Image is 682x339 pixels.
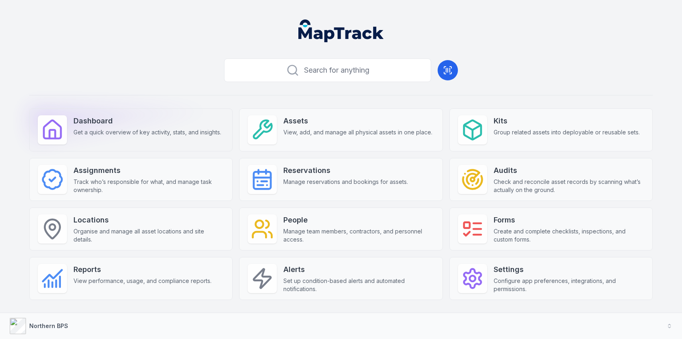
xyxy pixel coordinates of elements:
[224,58,431,82] button: Search for anything
[73,165,224,176] strong: Assignments
[449,257,653,300] a: SettingsConfigure app preferences, integrations, and permissions.
[73,227,224,244] span: Organise and manage all asset locations and site details.
[239,257,442,300] a: AlertsSet up condition-based alerts and automated notifications.
[449,158,653,201] a: AuditsCheck and reconcile asset records by scanning what’s actually on the ground.
[494,264,644,275] strong: Settings
[29,207,233,250] a: LocationsOrganise and manage all asset locations and site details.
[283,165,408,176] strong: Reservations
[494,227,644,244] span: Create and complete checklists, inspections, and custom forms.
[494,214,644,226] strong: Forms
[73,128,221,136] span: Get a quick overview of key activity, stats, and insights.
[449,207,653,250] a: FormsCreate and complete checklists, inspections, and custom forms.
[494,178,644,194] span: Check and reconcile asset records by scanning what’s actually on the ground.
[283,214,434,226] strong: People
[239,207,442,250] a: PeopleManage team members, contractors, and personnel access.
[73,115,221,127] strong: Dashboard
[73,214,224,226] strong: Locations
[73,277,212,285] span: View performance, usage, and compliance reports.
[449,108,653,151] a: KitsGroup related assets into deployable or reusable sets.
[285,19,397,42] nav: Global
[494,165,644,176] strong: Audits
[283,178,408,186] span: Manage reservations and bookings for assets.
[283,264,434,275] strong: Alerts
[494,277,644,293] span: Configure app preferences, integrations, and permissions.
[283,115,432,127] strong: Assets
[73,264,212,275] strong: Reports
[283,227,434,244] span: Manage team members, contractors, and personnel access.
[29,108,233,151] a: DashboardGet a quick overview of key activity, stats, and insights.
[239,158,442,201] a: ReservationsManage reservations and bookings for assets.
[283,128,432,136] span: View, add, and manage all physical assets in one place.
[283,277,434,293] span: Set up condition-based alerts and automated notifications.
[494,115,640,127] strong: Kits
[73,178,224,194] span: Track who’s responsible for what, and manage task ownership.
[494,128,640,136] span: Group related assets into deployable or reusable sets.
[29,158,233,201] a: AssignmentsTrack who’s responsible for what, and manage task ownership.
[239,108,442,151] a: AssetsView, add, and manage all physical assets in one place.
[29,257,233,300] a: ReportsView performance, usage, and compliance reports.
[304,65,369,76] span: Search for anything
[29,322,68,329] strong: Northern BPS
